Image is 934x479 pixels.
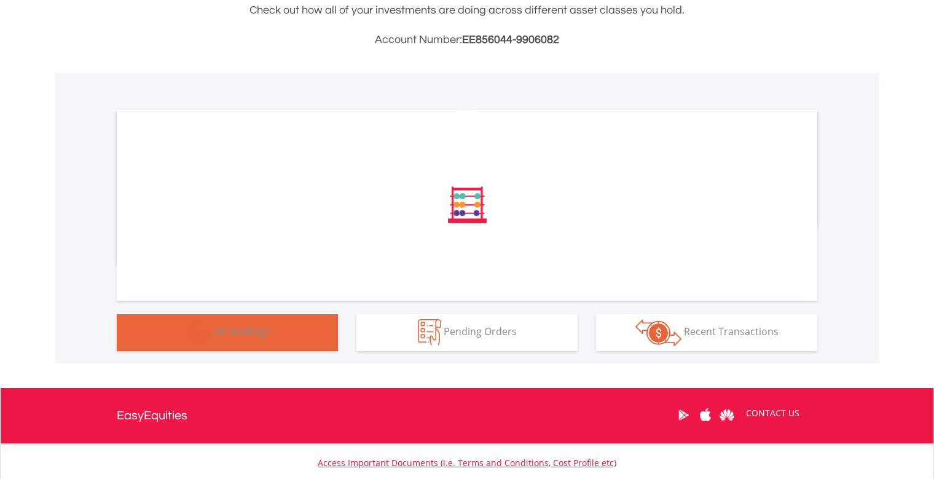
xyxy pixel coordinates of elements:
[117,2,817,49] div: Check out how all of your investments are doing across different asset classes you hold.
[737,396,808,430] a: CONTACT US
[117,314,338,351] button: All Holdings
[117,388,187,443] a: EasyEquities
[318,457,616,469] a: Access Important Documents (i.e. Terms and Conditions, Cost Profile etc)
[356,314,578,351] button: Pending Orders
[684,325,779,338] span: Recent Transactions
[596,314,817,351] button: Recent Transactions
[186,319,212,346] img: holdings-wht.png
[635,319,681,346] img: transactions-zar-wht.png
[214,325,269,338] span: All Holdings
[117,31,817,49] h3: Account Number:
[694,396,716,434] a: Apple
[444,325,517,338] span: Pending Orders
[716,396,737,434] a: Huawei
[462,34,559,46] span: EE856044-9906082
[418,319,441,346] img: pending_instructions-wht.png
[673,396,694,434] a: Google Play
